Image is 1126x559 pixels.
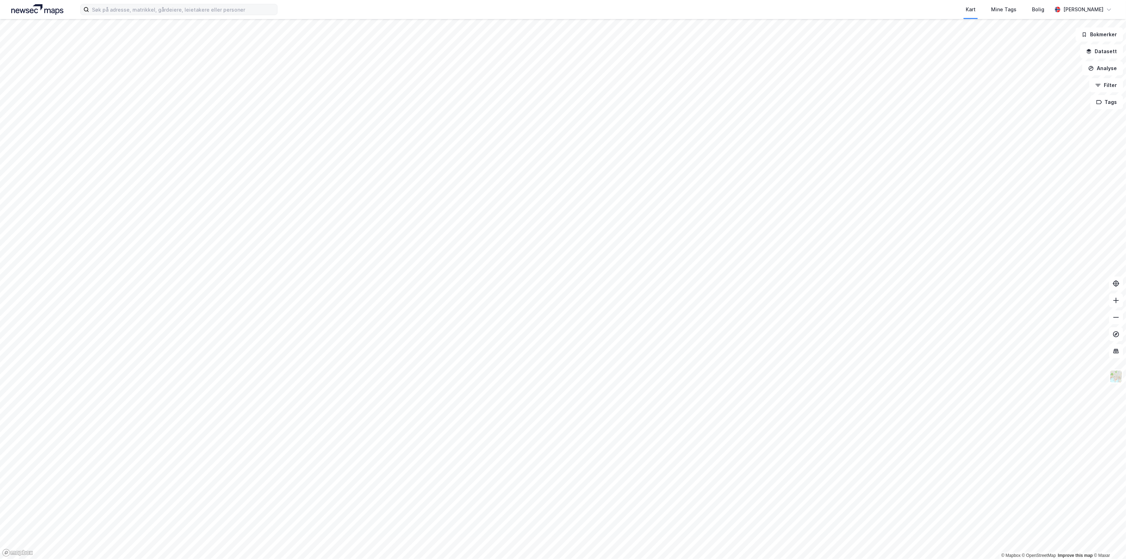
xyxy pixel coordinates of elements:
[1089,78,1123,92] button: Filter
[1080,44,1123,58] button: Datasett
[1091,525,1126,559] iframe: Chat Widget
[966,5,976,14] div: Kart
[1058,553,1093,558] a: Improve this map
[1082,61,1123,75] button: Analyse
[89,4,277,15] input: Søk på adresse, matrikkel, gårdeiere, leietakere eller personer
[2,549,33,557] a: Mapbox homepage
[1022,553,1056,558] a: OpenStreetMap
[1090,95,1123,109] button: Tags
[1076,27,1123,42] button: Bokmerker
[11,4,63,15] img: logo.a4113a55bc3d86da70a041830d287a7e.svg
[1109,370,1123,383] img: Z
[1063,5,1103,14] div: [PERSON_NAME]
[991,5,1016,14] div: Mine Tags
[1032,5,1044,14] div: Bolig
[1001,553,1021,558] a: Mapbox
